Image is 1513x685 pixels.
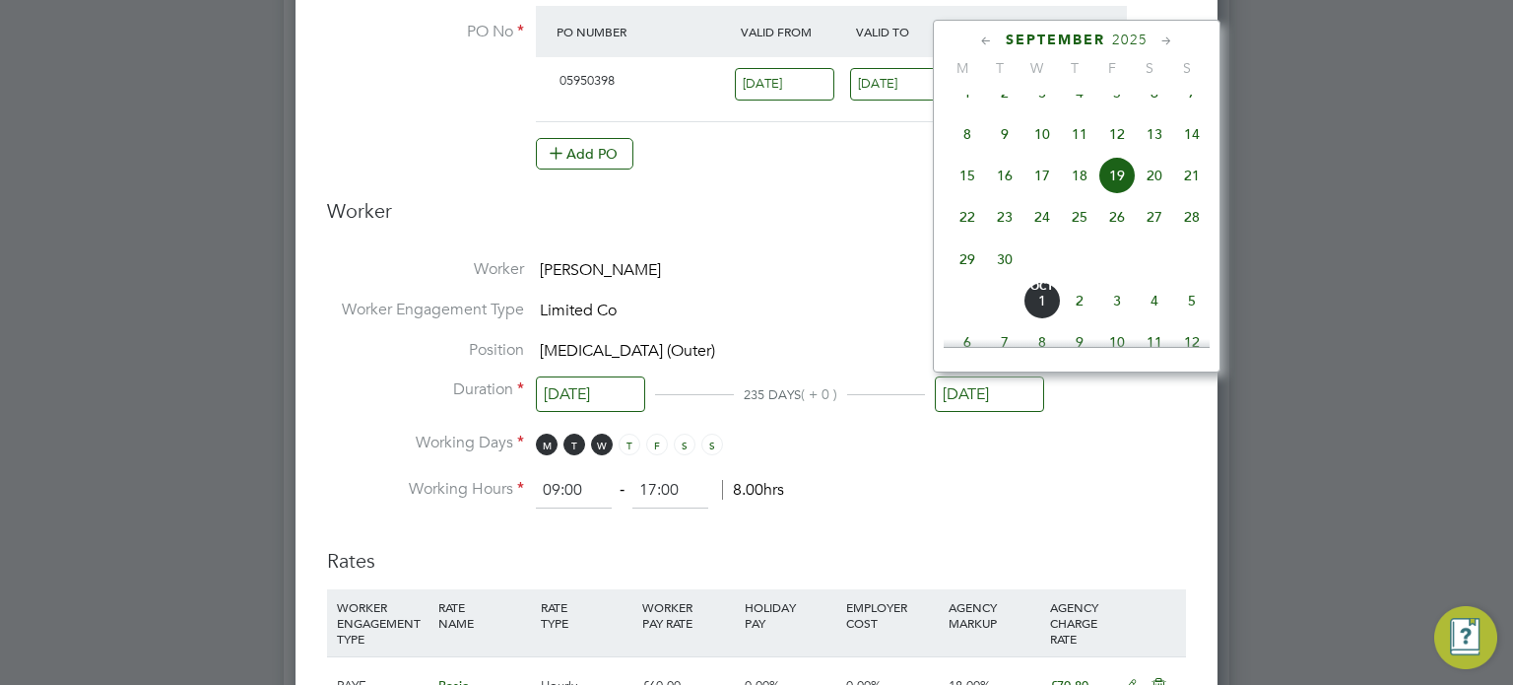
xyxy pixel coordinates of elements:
[1056,59,1093,77] span: T
[1061,115,1098,153] span: 11
[1112,32,1148,48] span: 2025
[632,473,708,509] input: 17:00
[986,115,1023,153] span: 9
[986,240,1023,278] span: 30
[949,115,986,153] span: 8
[1019,59,1056,77] span: W
[1023,323,1061,361] span: 8
[1136,282,1173,319] span: 4
[986,157,1023,194] span: 16
[1168,59,1206,77] span: S
[1098,323,1136,361] span: 10
[1173,198,1211,236] span: 28
[944,59,981,77] span: M
[1023,198,1061,236] span: 24
[327,379,524,400] label: Duration
[1173,282,1211,319] span: 5
[1173,157,1211,194] span: 21
[1098,198,1136,236] span: 26
[965,14,1081,49] div: Expiry
[1098,282,1136,319] span: 3
[1006,32,1105,48] span: September
[986,323,1023,361] span: 7
[616,480,628,500] span: ‐
[563,434,585,455] span: T
[981,59,1019,77] span: T
[327,22,524,42] label: PO No
[1023,157,1061,194] span: 17
[1131,59,1168,77] span: S
[552,14,736,49] div: PO Number
[619,434,640,455] span: T
[332,589,433,656] div: WORKER ENGAGEMENT TYPE
[1434,606,1497,669] button: Engage Resource Center
[637,589,739,641] div: WORKER PAY RATE
[1098,115,1136,153] span: 12
[536,377,645,413] input: Select one
[1136,323,1173,361] span: 11
[1173,115,1211,153] span: 14
[540,341,715,361] span: [MEDICAL_DATA] (Outer)
[801,385,837,403] span: ( + 0 )
[327,340,524,361] label: Position
[735,68,834,101] input: Select one
[744,386,801,403] span: 235 DAYS
[327,259,524,280] label: Worker
[1061,157,1098,194] span: 18
[935,377,1044,413] input: Select one
[540,301,617,320] span: Limited Co
[1061,198,1098,236] span: 25
[841,589,943,641] div: EMPLOYER COST
[1173,323,1211,361] span: 12
[1093,59,1131,77] span: F
[327,433,524,453] label: Working Days
[536,589,637,641] div: RATE TYPE
[1098,157,1136,194] span: 19
[701,434,723,455] span: S
[736,14,851,49] div: Valid From
[327,528,1186,574] h3: Rates
[1023,282,1061,292] span: Oct
[536,434,558,455] span: M
[540,260,661,280] span: [PERSON_NAME]
[327,300,524,320] label: Worker Engagement Type
[1023,282,1061,319] span: 1
[536,473,612,509] input: 08:00
[1136,198,1173,236] span: 27
[986,198,1023,236] span: 23
[327,198,1186,240] h3: Worker
[559,72,615,89] span: 05950398
[949,157,986,194] span: 15
[1061,282,1098,319] span: 2
[327,479,524,500] label: Working Hours
[536,138,633,170] button: Add PO
[944,589,1045,641] div: AGENCY MARKUP
[1136,157,1173,194] span: 20
[1023,115,1061,153] span: 10
[674,434,695,455] span: S
[1061,323,1098,361] span: 9
[850,68,950,101] input: Select one
[591,434,613,455] span: W
[646,434,668,455] span: F
[949,198,986,236] span: 22
[1136,115,1173,153] span: 13
[949,240,986,278] span: 29
[722,480,784,500] span: 8.00hrs
[433,589,535,641] div: RATE NAME
[949,323,986,361] span: 6
[851,14,966,49] div: Valid To
[1045,589,1113,656] div: AGENCY CHARGE RATE
[740,589,841,641] div: HOLIDAY PAY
